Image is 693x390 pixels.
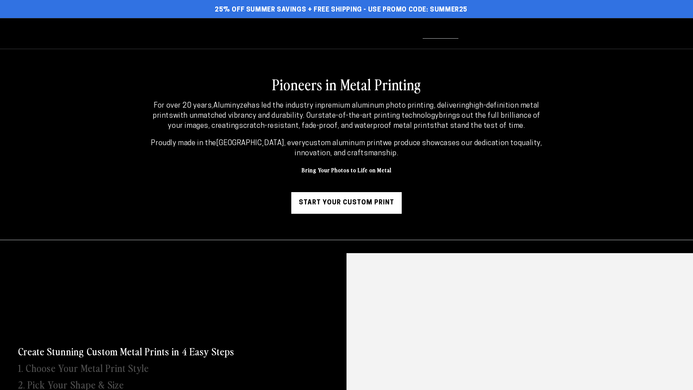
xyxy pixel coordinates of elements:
span: Professionals [475,28,532,39]
strong: custom aluminum print [305,140,383,147]
strong: state-of-the-art printing technology [318,112,439,120]
strong: high-definition metal prints [153,102,539,120]
span: 25% off Summer Savings + Free Shipping - Use Promo Code: SUMMER25 [215,6,467,14]
a: Start Your Print [210,24,288,43]
span: Start Your Print [215,28,283,39]
a: Shop By Use [293,24,350,43]
p: For over 20 years, has led the industry in , delivering with unmatched vibrancy and durability. O... [147,101,546,131]
span: Shop By Use [299,28,345,39]
a: Why Metal? [356,24,412,43]
a: Start Your Custom Print [291,192,402,214]
h2: Pioneers in Metal Printing [112,75,581,94]
strong: scratch-resistant, fade-proof, and waterproof metal prints [239,122,434,130]
strong: Aluminyze [213,102,247,109]
summary: Search our site [574,25,590,41]
strong: [GEOGRAPHIC_DATA] [216,140,284,147]
h3: Create Stunning Custom Metal Prints in 4 Easy Steps [18,344,234,357]
p: Proudly made in the , every we produce showcases our dedication to . [147,138,546,159]
strong: Bring Your Photos to Life on Metal [302,166,392,174]
a: Professionals [469,24,538,43]
strong: premium aluminum photo printing [321,102,434,109]
h3: 1. Choose Your Metal Print Style [18,361,149,374]
span: Why Metal? [361,28,406,39]
span: About Us [423,28,458,39]
strong: quality, innovation, and craftsmanship [295,140,542,157]
a: About Us [417,24,464,43]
